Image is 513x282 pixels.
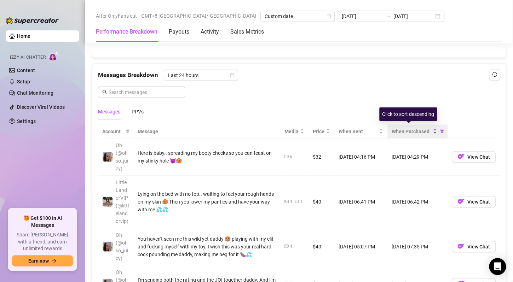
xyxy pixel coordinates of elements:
th: When Purchased [387,125,448,139]
input: End date [393,12,434,20]
span: Price [313,128,324,135]
input: Start date [342,12,382,20]
div: You haven't seen me this wild yet daddy 🥵 playing with my clit and fucking myself with my toy. I ... [138,235,276,258]
span: Media [284,128,299,135]
div: 6 [290,153,292,160]
a: Home [17,33,30,39]
td: [DATE] 04:29 PM [387,139,448,176]
a: Discover Viral Videos [17,104,65,110]
img: OF [457,198,465,205]
div: Payouts [169,28,189,36]
a: OFView Chat [452,245,496,251]
div: Performance Breakdown [96,28,157,36]
span: swap-right [385,13,391,19]
span: filter [438,126,445,137]
div: PPVs [132,108,144,116]
td: $40 [309,228,334,265]
th: Price [309,125,334,139]
span: GMT+8 [GEOGRAPHIC_DATA]/[GEOGRAPHIC_DATA] [141,11,256,21]
div: Open Intercom Messenger [489,258,506,275]
span: Izzy AI Chatter [10,54,46,61]
th: Media [280,125,309,139]
span: After OnlyFans cut [96,11,137,21]
img: logo-BBDzfeDw.svg [6,17,59,24]
td: [DATE] 06:42 PM [387,176,448,228]
td: $40 [309,176,334,228]
span: video-camera [284,244,289,248]
div: Lying on the bed with no top.. waiting to feel your rough hands on my skin 🥵 Then you lower my pa... [138,190,276,213]
span: arrow-right [52,258,57,263]
button: OFView Chat [452,196,496,207]
span: When Purchased [392,128,431,135]
span: When Sent [339,128,377,135]
button: Earn nowarrow-right [12,255,73,266]
span: reload [492,72,497,77]
img: OF [457,243,465,250]
span: View Chat [467,244,490,249]
span: Oh (@ohso_juicy) [116,232,128,261]
img: AI Chatter [48,51,59,61]
span: calendar [230,73,234,77]
td: [DATE] 04:16 PM [334,139,387,176]
div: 4 [290,198,292,205]
span: Earn now [28,258,49,264]
div: Here is baby.. spreading my booty cheeks so you can feast on my stinky hole 😈🥵 [138,149,276,165]
span: Share [PERSON_NAME] with a friend, and earn unlimited rewards [12,231,73,252]
span: video-camera [295,199,299,204]
th: When Sent [334,125,387,139]
span: LittleLandorVIP (@littlelandorvip) [116,180,129,224]
div: Messages Breakdown [98,70,500,81]
img: Oh (@ohso_juicy) [103,242,113,252]
a: Content [17,67,35,73]
span: filter [124,126,131,137]
span: search [102,90,107,95]
div: Messages [98,108,120,116]
span: Custom date [265,11,330,22]
td: [DATE] 05:07 PM [334,228,387,265]
a: Settings [17,118,36,124]
div: Sales Metrics [230,28,264,36]
div: Click to sort descending [379,107,437,121]
a: Setup [17,79,30,84]
td: $32 [309,139,334,176]
div: 1 [300,198,303,205]
a: Chat Monitoring [17,90,53,96]
span: Oh (@ohso_juicy) [116,142,128,171]
div: Activity [201,28,219,36]
img: LittleLandorVIP (@littlelandorvip) [103,197,113,207]
span: Last 24 hours [168,70,234,81]
span: video-camera [284,154,289,159]
span: 🎁 Get $100 in AI Messages [12,215,73,229]
span: Account [102,128,123,135]
span: View Chat [467,154,490,160]
a: OFView Chat [452,155,496,161]
span: to [385,13,391,19]
img: OF [457,153,465,160]
td: [DATE] 06:41 PM [334,176,387,228]
span: picture [284,199,289,204]
span: calendar [327,14,331,18]
th: Message [133,125,280,139]
img: Oh (@ohso_juicy) [103,152,113,162]
a: OFView Chat [452,200,496,206]
div: 4 [290,243,292,250]
td: [DATE] 07:35 PM [387,228,448,265]
button: OFView Chat [452,151,496,163]
button: OFView Chat [452,241,496,252]
span: View Chat [467,199,490,205]
span: filter [440,129,444,134]
input: Search messages [109,88,181,96]
span: filter [126,129,130,134]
